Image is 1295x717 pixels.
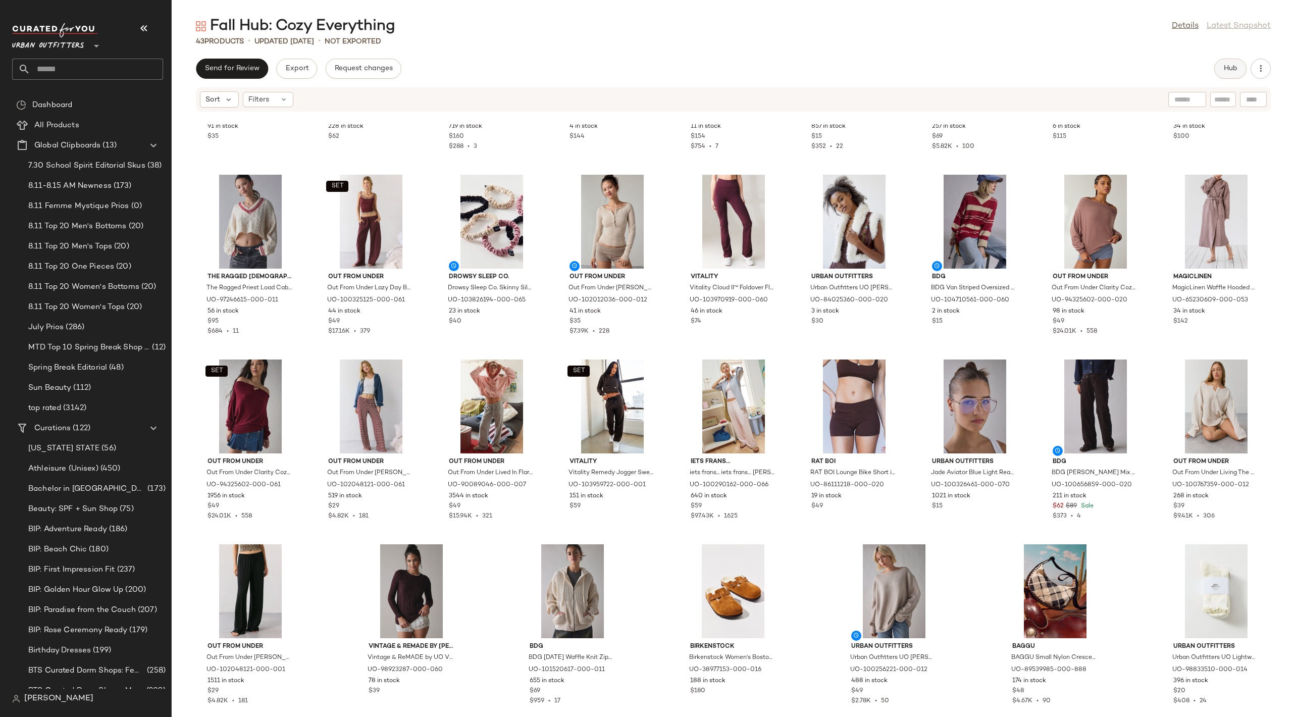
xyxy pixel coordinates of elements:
[208,307,239,316] span: 56 in stock
[16,100,26,110] img: svg%3e
[107,362,124,374] span: (48)
[199,360,301,453] img: 94325602_061_b
[285,65,308,73] span: Export
[573,368,585,375] span: SET
[369,687,380,696] span: $39
[1193,513,1203,520] span: •
[472,513,482,520] span: •
[1203,513,1215,520] span: 306
[1012,677,1046,686] span: 174 in stock
[441,360,543,453] img: 90089046_007_b
[683,175,785,269] img: 103970919_060_m
[24,693,93,705] span: [PERSON_NAME]
[561,360,663,453] img: 103959722_001_m
[691,457,776,467] span: iets frans...
[850,653,936,662] span: Urban Outfitters UO [PERSON_NAME] Oversized Off-The-Shoulder Sweater in Cream, Women's at Urban O...
[118,503,134,515] span: (75)
[932,143,952,150] span: $5.82K
[107,524,128,535] span: (186)
[449,457,535,467] span: Out From Under
[682,544,784,638] img: 38977153_016_b
[530,687,540,696] span: $69
[1077,513,1081,520] span: 4
[449,143,463,150] span: $288
[1172,469,1258,478] span: Out From Under Living The Dream Waffle Knit Long Sleeve Henley Tee in Cream, Women's at Urban Out...
[561,175,663,269] img: 102012036_012_b
[810,284,896,293] span: Urban Outfitters UO [PERSON_NAME] Faux Fur Trim Embroidered Vest Jacket in Brown, Women's at Urba...
[28,342,150,353] span: MTD Top 10 Spring Break Shop 4.1
[691,317,701,326] span: $74
[144,685,166,697] span: (220)
[369,642,454,651] span: Vintage & ReMADE by [PERSON_NAME]
[449,132,464,141] span: $160
[691,502,702,511] span: $59
[569,502,581,511] span: $59
[196,16,395,36] div: Fall Hub: Cozy Everything
[811,457,897,467] span: RAT BOI
[1052,481,1132,490] span: UO-100656859-000-020
[530,677,564,686] span: 655 in stock
[28,221,127,232] span: 8.11 Top 20 Men's Bottoms
[28,604,136,616] span: BIP: Paradise from the Couch
[233,328,239,335] span: 11
[28,483,145,495] span: Bachelor in [GEOGRAPHIC_DATA]: LP
[569,132,585,141] span: $144
[843,544,945,638] img: 100256221_012_b
[136,604,157,616] span: (207)
[369,677,400,686] span: 78 in stock
[1053,307,1084,316] span: 98 in stock
[145,160,162,172] span: (38)
[569,273,655,282] span: Out From Under
[28,160,145,172] span: 7.30 School Spirit Editorial Skus
[241,513,252,520] span: 558
[71,423,90,434] span: (122)
[836,143,843,150] span: 22
[568,481,646,490] span: UO-103959722-000-001
[196,36,244,47] div: Products
[1173,317,1188,326] span: $142
[208,317,219,326] span: $95
[114,261,131,273] span: (20)
[360,544,462,638] img: 98923287_060_b
[325,36,381,47] p: Not Exported
[1165,175,1267,269] img: 65230609_053_m
[208,502,219,511] span: $49
[1012,687,1024,696] span: $48
[568,284,654,293] span: Out From Under [PERSON_NAME] Boatneck Long Sleeve Henley Top in Cream, Women's at Urban Outfitters
[1223,65,1237,73] span: Hub
[350,328,360,335] span: •
[932,502,943,511] span: $15
[691,492,727,501] span: 640 in stock
[71,382,91,394] span: (112)
[28,281,139,293] span: 8.11 Top 20 Women's Bottoms
[449,317,461,326] span: $40
[115,564,135,576] span: (237)
[1173,687,1185,696] span: $20
[327,481,405,490] span: UO-102048121-000-061
[28,503,118,515] span: Beauty: SPF + Sun Shop
[206,284,292,293] span: The Ragged Priest Load Cable Knit Cropped Sweater in Ecru, Women's at Urban Outfitters
[690,296,768,305] span: UO-103970919-000-060
[569,457,655,467] span: Vitality
[28,402,61,414] span: top rated
[448,469,534,478] span: Out From Under Lived In Flare Sweatpant in [PERSON_NAME], Women's at Urban Outfitters
[28,584,123,596] span: BIP: Golden Hour Glow Up
[331,183,344,190] span: SET
[691,273,776,282] span: Vitality
[448,481,526,490] span: UO-90089046-000-007
[127,221,144,232] span: (20)
[1053,502,1064,511] span: $62
[139,281,157,293] span: (20)
[690,469,775,478] span: iets frans... iets frans… [PERSON_NAME] Wide Leg Jogger Pant in Pink, Women's at Urban Outfitters
[328,492,362,501] span: 519 in stock
[327,296,405,305] span: UO-100325125-000-061
[100,140,117,151] span: (13)
[1053,492,1086,501] span: 211 in stock
[689,653,775,662] span: Birkenstock Women's Boston Shearling Clog in Mink at Urban Outfitters
[208,642,293,651] span: Out From Under
[690,687,705,696] span: $180
[334,65,393,73] span: Request changes
[223,328,233,335] span: •
[28,665,145,677] span: BTS Curated Dorm Shops: Feminine
[208,677,244,686] span: 1511 in stock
